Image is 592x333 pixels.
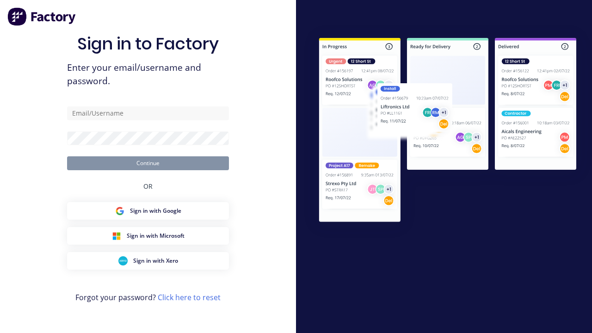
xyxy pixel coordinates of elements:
div: OR [143,170,153,202]
img: Google Sign in [115,206,124,216]
span: Sign in with Google [130,207,181,215]
button: Continue [67,156,229,170]
h1: Sign in to Factory [77,34,219,54]
span: Sign in with Microsoft [127,232,185,240]
img: Factory [7,7,77,26]
img: Sign in [303,24,592,239]
button: Xero Sign inSign in with Xero [67,252,229,270]
img: Microsoft Sign in [112,231,121,240]
button: Google Sign inSign in with Google [67,202,229,220]
span: Sign in with Xero [133,257,178,265]
input: Email/Username [67,106,229,120]
span: Enter your email/username and password. [67,61,229,88]
span: Forgot your password? [75,292,221,303]
img: Xero Sign in [118,256,128,265]
button: Microsoft Sign inSign in with Microsoft [67,227,229,245]
a: Click here to reset [158,292,221,302]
